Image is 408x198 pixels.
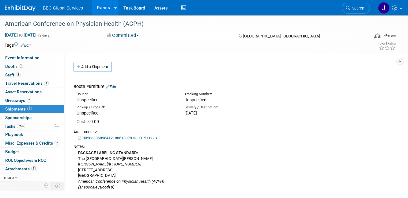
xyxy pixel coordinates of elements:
[31,166,37,171] span: 11
[78,150,138,155] b: PACKAGE LABELING STANDARD:
[78,136,157,140] a: fd05ed38689641218d618a791fed3151.docx
[43,6,83,10] span: BBC Global Services
[5,64,24,69] span: Booth
[5,32,37,38] span: [DATE] [DATE]
[0,122,64,130] a: Tasks25%
[74,62,112,72] a: Add a Shipment
[338,32,396,41] div: Event Format
[77,119,90,124] span: Cost: $
[4,175,14,180] span: more
[105,32,141,39] button: Committed
[5,81,49,86] span: Travel Reservations
[5,98,31,103] span: Giveaways
[0,139,64,147] a: Misc. Expenses & Credits2
[184,110,283,116] div: [DATE]
[0,105,64,113] a: Shipments1
[100,185,113,189] b: Booth 9
[106,84,116,89] a: Edit
[5,5,36,11] img: ExhibitDay
[0,62,64,71] a: Booth
[74,83,391,90] div: Booth Furniture
[74,144,391,149] div: Notes:
[378,2,390,14] img: Jennifer Benedict
[16,72,21,77] span: 3
[381,33,396,38] div: In-Person
[77,111,99,115] span: Unspecified
[27,107,32,111] span: 1
[18,64,24,68] span: Booth not reserved yet
[0,173,64,182] a: more
[5,158,46,163] span: ROI, Objectives & ROO
[243,34,320,38] span: [GEOGRAPHIC_DATA], [GEOGRAPHIC_DATA]
[74,129,391,135] div: Attachments:
[350,6,364,10] span: Search
[5,149,19,154] span: Budget
[342,3,370,14] a: Search
[5,124,25,129] span: Tasks
[41,182,52,190] td: Personalize Event Tab Strip
[17,124,25,128] span: 25%
[77,105,175,110] div: Pick-up / Drop-Off:
[0,114,64,122] a: Sponsorships
[77,92,175,97] div: Courier:
[5,166,37,171] span: Attachments
[0,71,64,79] a: Staff3
[0,96,64,105] a: Giveaways2
[5,55,40,60] span: Event Information
[0,79,64,87] a: Travel Reservations4
[5,72,21,77] span: Staff
[184,92,310,97] div: Tracking Number:
[184,97,206,102] span: Unspecified
[3,18,362,29] div: American Conference on Physician Health (ACPH)
[5,42,31,48] td: Tags
[0,156,64,165] a: ROI, Objectives & ROO
[18,33,24,37] span: to
[5,132,23,137] span: Playbook
[74,149,391,190] div: The [GEOGRAPHIC_DATA][PERSON_NAME] [STREET_ADDRESS] [GEOGRAPHIC_DATA]
[78,179,164,184] i: American Conference on Physician Health (ACPH)
[5,141,59,146] span: Misc. Expenses & Credits
[52,182,64,190] td: Toggle Event Tabs
[55,141,59,146] span: 2
[5,89,42,94] span: Asset Reservations
[0,130,64,139] a: Playbook
[78,162,141,166] i: [PERSON_NAME]/[PHONE_NUMBER]
[184,105,283,110] div: Delivery / Destination:
[379,42,395,45] div: Event Rating
[0,148,64,156] a: Budget
[38,33,51,37] span: (2 days)
[0,165,64,173] a: Attachments11
[5,107,32,111] span: Shipments
[78,185,114,189] i: (snapscale / )
[0,54,64,62] a: Event Information
[77,97,175,103] div: Unspecified
[5,115,32,120] span: Sponsorships
[44,81,49,86] span: 4
[21,43,31,48] a: Edit
[27,98,31,103] span: 2
[77,119,101,124] span: 0.00
[0,88,64,96] a: Asset Reservations
[374,33,380,38] img: Format-Inperson.png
